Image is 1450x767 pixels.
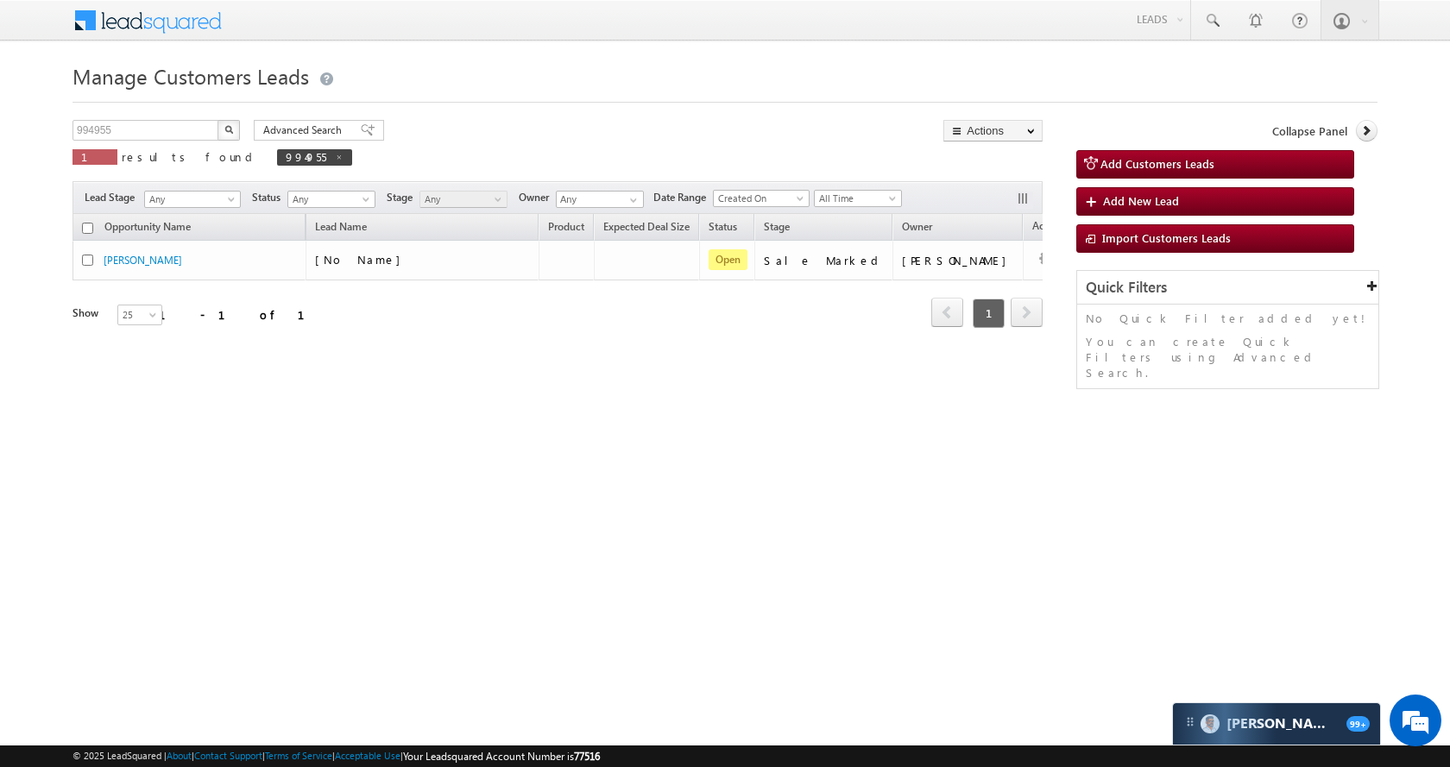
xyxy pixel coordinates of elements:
span: 25 [118,307,164,323]
span: Actions [1024,217,1075,239]
a: 25 [117,305,162,325]
div: 1 - 1 of 1 [159,305,325,324]
button: Actions [943,120,1043,141]
a: Stage [755,217,798,240]
span: Product [548,220,584,233]
a: Any [287,191,375,208]
input: Type to Search [556,191,644,208]
span: Any [420,192,502,207]
span: Any [145,192,235,207]
div: [PERSON_NAME] [902,253,1015,268]
div: Sale Marked [764,253,885,268]
div: carter-dragCarter[PERSON_NAME]99+ [1172,702,1381,745]
div: Quick Filters [1077,271,1378,305]
span: Open [709,249,747,270]
span: Collapse Panel [1272,123,1347,139]
span: Add New Lead [1103,193,1179,208]
span: Add Customers Leads [1100,156,1214,171]
a: [PERSON_NAME] [104,254,182,267]
p: You can create Quick Filters using Advanced Search. [1086,334,1370,380]
span: Status [252,190,287,205]
span: [No Name] [315,252,409,267]
a: About [167,750,192,761]
a: prev [931,299,963,327]
img: Search [224,125,233,134]
span: 1 [81,149,109,164]
a: Show All Items [621,192,642,209]
span: prev [931,298,963,327]
span: Opportunity Name [104,220,191,233]
div: Show [72,305,104,321]
p: No Quick Filter added yet! [1086,311,1370,326]
input: Check all records [82,223,93,234]
a: Any [419,191,507,208]
a: Acceptable Use [335,750,400,761]
span: Any [288,192,370,207]
span: Stage [764,220,790,233]
span: Advanced Search [263,123,347,138]
span: © 2025 LeadSquared | | | | | [72,748,600,764]
span: Lead Stage [85,190,142,205]
span: Created On [714,191,804,206]
a: Contact Support [194,750,262,761]
a: Any [144,191,241,208]
a: Expected Deal Size [595,217,698,240]
span: next [1011,298,1043,327]
img: carter-drag [1183,715,1197,729]
span: All Time [815,191,897,206]
span: Owner [519,190,556,205]
span: Import Customers Leads [1102,230,1231,245]
span: 994955 [286,149,326,164]
span: 1 [973,299,1005,328]
span: Lead Name [306,217,375,240]
span: Date Range [653,190,713,205]
a: All Time [814,190,902,207]
span: 77516 [574,750,600,763]
a: Created On [713,190,810,207]
span: 99+ [1346,716,1370,732]
a: next [1011,299,1043,327]
span: results found [122,149,259,164]
a: Status [700,217,746,240]
span: Your Leadsquared Account Number is [403,750,600,763]
a: Opportunity Name [96,217,199,240]
a: Terms of Service [265,750,332,761]
span: Owner [902,220,932,233]
span: Expected Deal Size [603,220,690,233]
span: Stage [387,190,419,205]
span: Manage Customers Leads [72,62,309,90]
